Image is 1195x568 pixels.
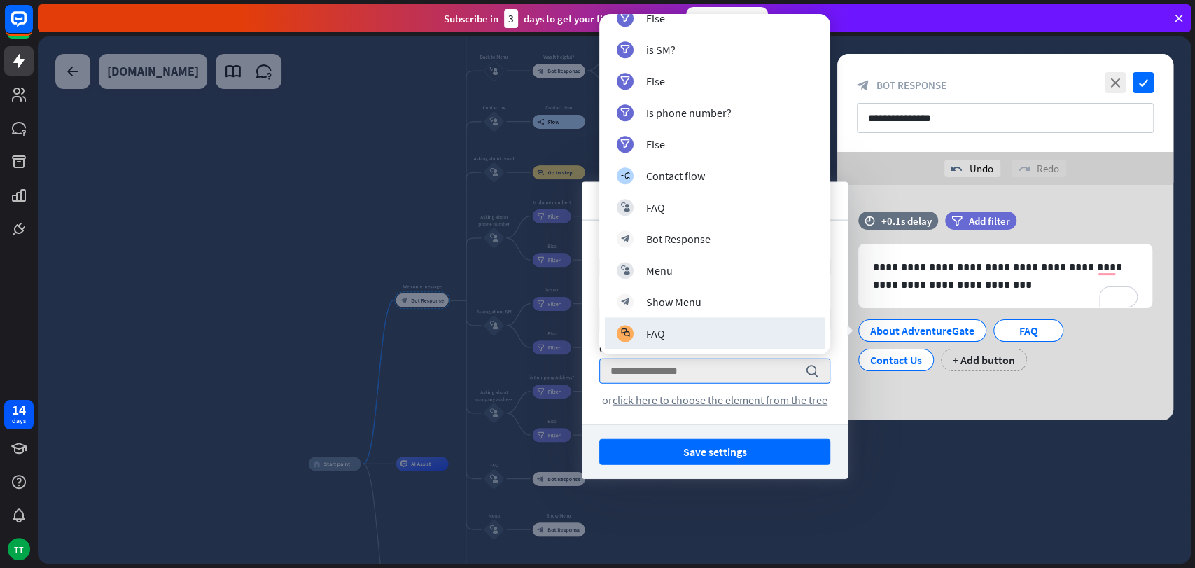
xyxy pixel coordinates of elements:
div: To enrich screen reader interactions, please activate Accessibility in Grammarly extension settings [859,244,1152,307]
div: or [599,393,830,407]
div: Menu [646,263,673,277]
div: Subscribe now [686,7,768,29]
i: filter [951,216,963,226]
div: is SM? [646,43,676,57]
i: filter [620,76,630,85]
div: Undo [944,160,1000,177]
div: Show Menu [646,295,701,309]
i: block_bot_response [620,297,629,306]
div: + Add button [941,349,1027,371]
div: Go to [599,342,830,355]
i: time [865,216,875,226]
div: FAQ [646,200,665,214]
i: filter [620,13,630,22]
i: redo [1019,163,1030,174]
div: FAQ [646,326,665,340]
div: About AdventureGate [870,320,974,341]
i: block_bot_response [857,79,869,92]
div: Redo [1012,160,1066,177]
div: 3 [504,9,518,28]
div: Contact flow [646,169,705,183]
div: TT [8,538,30,560]
div: 14 [12,403,26,416]
i: check [1133,72,1154,93]
i: filter [620,108,630,117]
span: Bot Response [876,78,946,92]
i: builder_tree [620,171,630,180]
div: days [12,416,26,426]
i: filter [620,139,630,148]
div: Else [646,137,665,151]
i: close [1105,72,1126,93]
div: +0.1s delay [881,214,932,228]
div: Else [646,11,665,25]
i: undo [951,163,963,174]
div: Subscribe in days to get your first month for $1 [444,9,675,28]
i: filter [620,45,630,54]
div: Is phone number? [646,106,732,120]
i: block_user_input [620,202,629,212]
i: block_bot_response [620,234,629,243]
span: click here to choose the element from the tree [613,393,827,407]
i: block_faq [620,328,629,338]
i: search [805,364,819,378]
div: FAQ [1005,320,1051,341]
div: Else [646,74,665,88]
div: Bot Response [646,232,711,246]
i: block_user_input [620,265,629,275]
div: Contact Us [870,349,922,370]
span: Add filter [969,214,1010,228]
a: 14 days [4,400,34,429]
button: Save settings [599,439,830,465]
button: Open LiveChat chat widget [11,6,53,48]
